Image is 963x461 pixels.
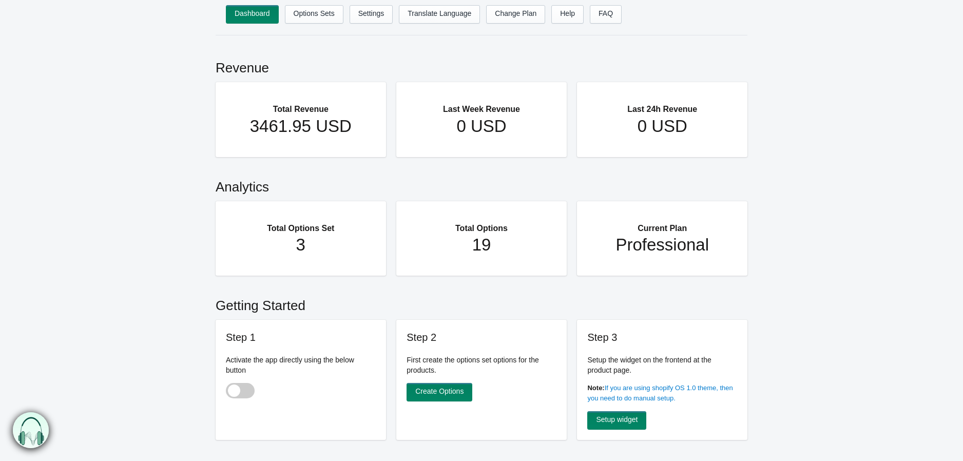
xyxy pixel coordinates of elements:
a: Change Plan [486,5,545,24]
h1: 0 USD [417,116,546,137]
h2: Last Week Revenue [417,92,546,116]
h2: Total Options [417,212,546,235]
a: FAQ [590,5,622,24]
h1: Professional [598,235,727,255]
h1: 0 USD [598,116,727,137]
h3: Step 3 [587,330,737,344]
a: Settings [350,5,393,24]
a: Options Sets [285,5,343,24]
b: Note: [587,384,604,392]
h2: Last 24h Revenue [598,92,727,116]
h2: Total Revenue [236,92,365,116]
h1: 3 [236,235,365,255]
a: If you are using shopify OS 1.0 theme, then you need to do manual setup. [587,384,733,402]
h3: Step 2 [407,330,556,344]
a: Dashboard [226,5,279,24]
h2: Total Options Set [236,212,365,235]
img: bxm.png [13,412,49,448]
a: Setup widget [587,411,646,430]
p: First create the options set options for the products. [407,355,556,375]
h2: Current Plan [598,212,727,235]
h2: Getting Started [216,286,747,320]
h1: 19 [417,235,546,255]
a: Translate Language [399,5,480,24]
p: Setup the widget on the frontend at the product page. [587,355,737,375]
p: Activate the app directly using the below button [226,355,376,375]
a: Help [551,5,584,24]
h2: Revenue [216,48,747,82]
h3: Step 1 [226,330,376,344]
h1: 3461.95 USD [236,116,365,137]
h2: Analytics [216,167,747,201]
a: Create Options [407,383,472,401]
